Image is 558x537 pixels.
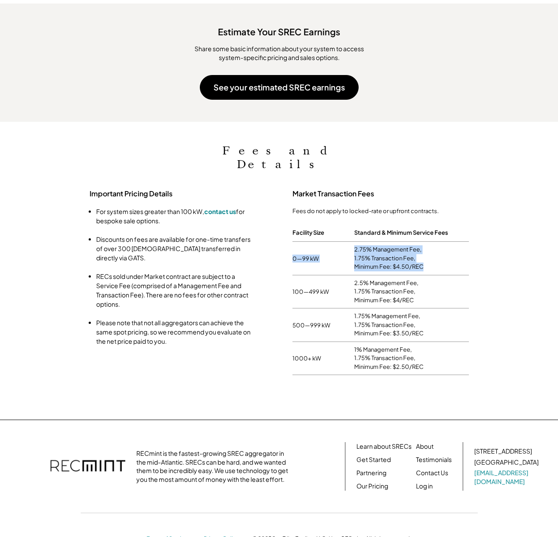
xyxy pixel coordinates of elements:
div: Estimate Your SREC Earnings [9,21,549,38]
a: Learn about SRECs [356,442,412,451]
a: Log in [416,482,433,491]
div: ​Share some basic information about your system to access system-specific pricing and sales options. [182,45,376,62]
a: contact us [204,207,236,215]
div: [GEOGRAPHIC_DATA] [474,458,539,467]
div: 1000+ kW [292,354,354,362]
div: 1.75% Management Fee, 1.75% Transaction Fee, Minimum Fee: $3.50/REC [354,312,469,338]
div: 2.5% Management Fee, 1.75% Transaction Fee, Minimum Fee: $4/REC [354,279,469,305]
a: About [416,442,434,451]
li: RECs sold under Market contract are subject to a Service Fee (comprised of a Management Fee and T... [96,272,255,309]
div: [STREET_ADDRESS] [474,447,532,456]
h2: Fees and Details [191,144,367,171]
a: [EMAIL_ADDRESS][DOMAIN_NAME] [474,469,540,486]
a: Contact Us [416,469,448,477]
li: Please note that not all aggregators can achieve the same spot pricing, so we recommend you evalu... [96,318,255,346]
button: See your estimated SREC earnings [200,75,359,100]
a: Get Started [356,455,391,464]
div: 2.75% Management Fee, 1.75% Transaction Fee, Minimum Fee: $4.50/REC [354,245,469,271]
div: 100—499 kW [292,288,354,296]
a: Partnering [356,469,386,477]
li: Discounts on fees are available for one-time transfers of over 300 [DEMOGRAPHIC_DATA] transferred... [96,235,255,263]
div: Facility Size [292,226,324,239]
h3: Important Pricing Details [90,189,266,199]
div: 500—999 kW [292,321,354,329]
a: Testimonials [416,455,452,464]
div: 0—99 kW [292,255,354,263]
div: RECmint is the fastest-growing SREC aggregator in the mid-Atlantic. SRECs can be hard, and we wan... [136,449,293,484]
div: 1% Management Fee, 1.75% Transaction Fee, Minimum Fee: $2.50/REC [354,345,469,372]
div: Standard & Minimum Service Fees [354,226,448,239]
li: For system sizes greater than 100 kW, for bespoke sale options. [96,207,255,225]
div: Fees do not apply to locked-rate or upfront contracts. [292,207,469,215]
h3: Market Transaction Fees [292,189,469,199]
a: Our Pricing [356,482,388,491]
img: recmint-logotype%403x.png [50,451,125,482]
